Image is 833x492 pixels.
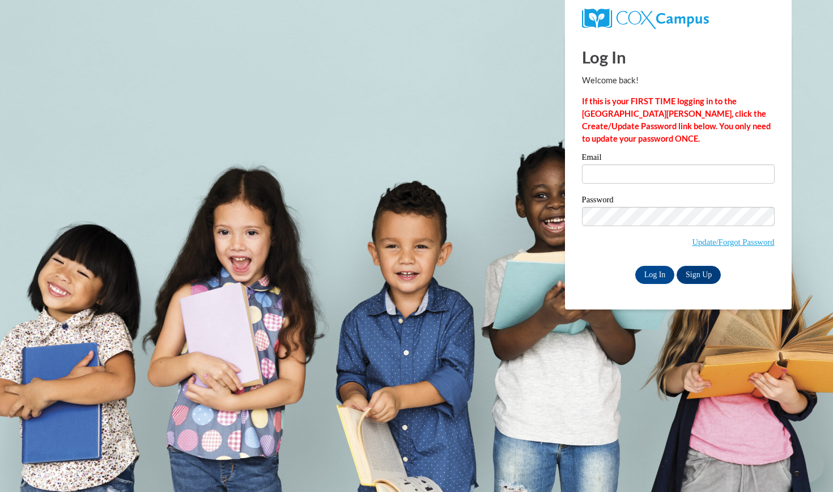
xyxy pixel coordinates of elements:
a: Sign Up [677,266,721,284]
p: Welcome back! [582,74,775,87]
label: Email [582,153,775,164]
a: COX Campus [582,9,775,29]
strong: If this is your FIRST TIME logging in to the [GEOGRAPHIC_DATA][PERSON_NAME], click the Create/Upd... [582,96,771,143]
input: Log In [635,266,675,284]
a: Update/Forgot Password [692,237,774,247]
iframe: Button to launch messaging window [788,447,824,483]
img: COX Campus [582,9,709,29]
h1: Log In [582,45,775,69]
label: Password [582,196,775,207]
